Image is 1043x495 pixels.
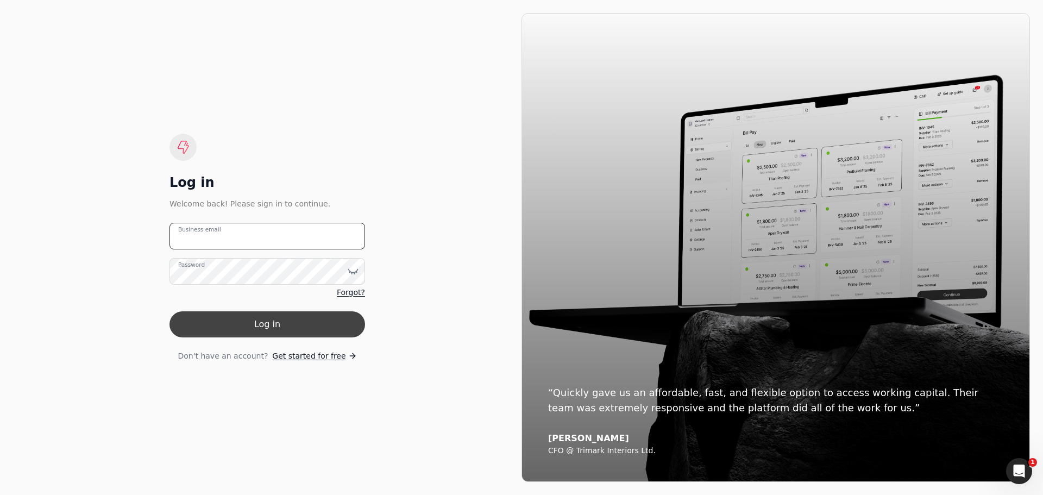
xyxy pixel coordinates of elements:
[169,198,365,210] div: Welcome back! Please sign in to continue.
[169,174,365,191] div: Log in
[272,350,345,362] span: Get started for free
[169,311,365,337] button: Log in
[178,225,221,234] label: Business email
[548,433,1003,444] div: [PERSON_NAME]
[337,287,365,298] a: Forgot?
[178,260,205,269] label: Password
[548,385,1003,416] div: “Quickly gave us an affordable, fast, and flexible option to access working capital. Their team w...
[178,350,268,362] span: Don't have an account?
[272,350,356,362] a: Get started for free
[1006,458,1032,484] iframe: Intercom live chat
[1028,458,1037,467] span: 1
[548,446,1003,456] div: CFO @ Trimark Interiors Ltd.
